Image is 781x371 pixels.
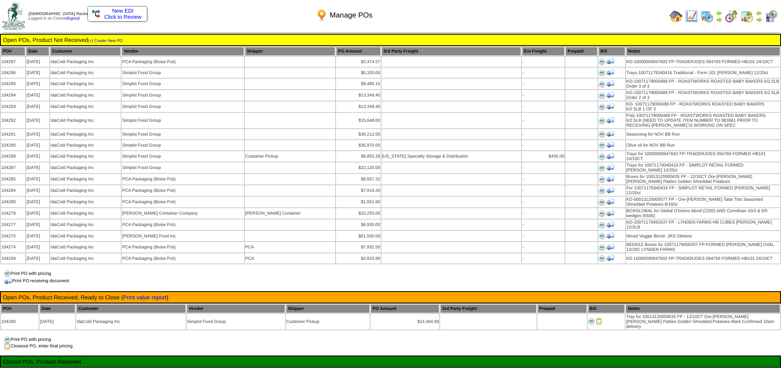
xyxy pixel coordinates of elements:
[187,304,285,313] th: Vendor
[1,197,25,207] td: 104280
[122,101,244,112] td: Simplot Food Group
[716,10,722,16] img: arrowleft.gif
[336,211,380,216] div: $10,255.00
[1,253,25,263] td: 104269
[66,16,80,21] a: (logout)
[1,68,25,78] td: 104296
[39,314,75,329] td: [DATE]
[626,57,780,67] td: KD-10000000947692 FP-TRADERJOES 094769 FORMED HB101 24/10CT
[26,242,49,252] td: [DATE]
[50,79,121,89] td: IdaCold Packaging Inc
[522,253,565,263] td: -
[685,10,698,23] img: line_graph.gif
[522,208,565,219] td: -
[522,231,565,241] td: -
[599,142,605,149] img: Print
[626,174,780,184] td: Boxes for 10013120000635 FP - 12/10CT Ore-[PERSON_NAME] [PERSON_NAME] Patties Golden Shredded Pot...
[50,208,121,219] td: IdaCold Packaging Inc
[599,255,605,262] img: Print
[537,304,587,313] th: Prepaid
[599,104,605,110] img: Print
[626,113,780,128] td: Poly-10071179000488 FP - ROASTWORKS ROASTED BABY BAKERS 6/2.5LB (NEED TO UPDATE ITEM NUMBER TO 98...
[522,185,565,196] td: -
[565,47,598,56] th: Prepaid
[26,113,49,128] td: [DATE]
[700,10,713,23] img: calendarprod.gif
[336,177,380,182] div: $8,557.32
[122,113,244,128] td: Simplot Food Group
[50,162,121,173] td: IdaCold Packaging Inc
[599,118,605,124] img: Print
[26,162,49,173] td: [DATE]
[626,47,780,56] th: Notes
[588,318,595,325] img: Print
[50,220,121,230] td: IdaCold Packaging Inc
[670,10,683,23] img: home.gif
[50,129,121,139] td: IdaCold Packaging Inc
[1,90,25,101] td: 104294
[336,234,380,239] div: $61,500.00
[1,151,25,162] td: 104289
[2,358,779,365] td: Closed POs, Product Received
[626,304,780,313] th: Notes
[26,68,49,78] td: [DATE]
[76,304,186,313] th: Customer
[26,208,49,219] td: [DATE]
[598,47,625,56] th: Bill
[50,57,121,67] td: IdaCold Packaging Inc
[122,47,244,56] th: Vendor
[1,47,25,56] th: PO#
[50,231,121,241] td: IdaCold Packaging Inc
[336,245,380,250] div: $7,932.50
[187,314,285,329] td: Simplot Food Group
[50,90,121,101] td: IdaCold Packaging Inc
[606,231,615,239] img: Print Receiving Document
[122,253,244,263] td: PCA Packaging (Boise Pck)
[50,47,121,56] th: Customer
[122,90,244,101] td: Simplot Food Group
[626,68,780,78] td: Trays-10071179340416 Traditional - Form 101 [PERSON_NAME] 12/20ct
[522,154,564,159] div: $450.00
[626,151,780,162] td: Trays for 10000000947692 FP-TRADERJOES 094769 FORMED HB101 24/10CT
[28,12,96,21] span: Logged in as Ccrane
[26,57,49,67] td: [DATE]
[112,8,134,14] span: New EDI
[606,243,615,251] img: Print Receiving Document
[1,140,25,150] td: 104290
[50,174,121,184] td: IdaCold Packaging Inc
[606,57,615,65] img: Print Receiving Document
[626,101,780,112] td: KD- 10071179000488 FP - ROASTWORKS ROASTED BABY BAKERS 6/2.5LB 1 OF 3
[522,57,565,67] td: -
[92,14,143,20] span: Click to Review
[4,277,12,285] img: truck.png
[245,47,336,56] th: Shipper
[626,197,780,207] td: KD-00013120000577 FP - Ore-[PERSON_NAME] Tater Tots Seasoned Shredded Potatoes 8/160z
[1,79,25,89] td: 104295
[336,154,380,159] div: $8,855.28
[599,244,605,251] img: Print
[26,185,49,196] td: [DATE]
[606,116,615,124] img: Print Receiving Document
[88,39,122,43] a: (+) Create New PO
[245,208,336,219] td: [PERSON_NAME] Container
[26,197,49,207] td: [DATE]
[1,129,25,139] td: 104291
[336,132,380,137] div: $30,212.00
[122,79,244,89] td: Simplot Food Group
[26,151,49,162] td: [DATE]
[626,140,780,150] td: Olive oil for NOV BB Run
[371,319,439,324] div: $14,464.80
[336,222,380,227] div: $6,935.00
[382,151,521,162] td: [US_STATE] Specialty Storage & Distribution
[1,231,25,241] td: 104275
[4,336,11,343] img: print.gif
[4,270,11,277] img: print.gif
[122,174,244,184] td: PCA Packaging (Boise Pck)
[626,220,780,230] td: KD-10071179491637 FP - LYNDEN FARMS HB CUBES [PERSON_NAME] 12/2LB
[522,47,565,56] th: Est Freight
[606,68,615,76] img: Print Receiving Document
[626,242,780,252] td: 883391Z Boxes for 10071179009207 FP-FORMED [PERSON_NAME] OVAL 12/20C LYNDEN FARMS
[26,174,49,184] td: [DATE]
[626,129,780,139] td: Seasoning for NOV BB Run
[28,12,96,16] span: [DEMOGRAPHIC_DATA] Packaging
